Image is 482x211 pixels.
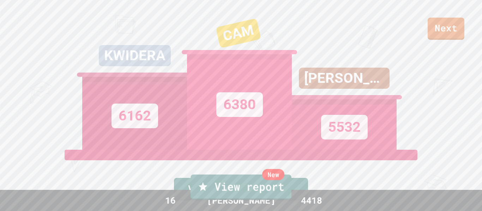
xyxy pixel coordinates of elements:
div: New [262,169,284,180]
div: [PERSON_NAME] [299,68,390,89]
div: 6380 [216,92,263,117]
a: Next [428,18,464,40]
div: 6162 [112,104,158,128]
div: CAM [216,18,261,48]
div: 5532 [321,115,368,139]
a: View report [191,174,291,200]
div: KWIDERA [99,45,171,66]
